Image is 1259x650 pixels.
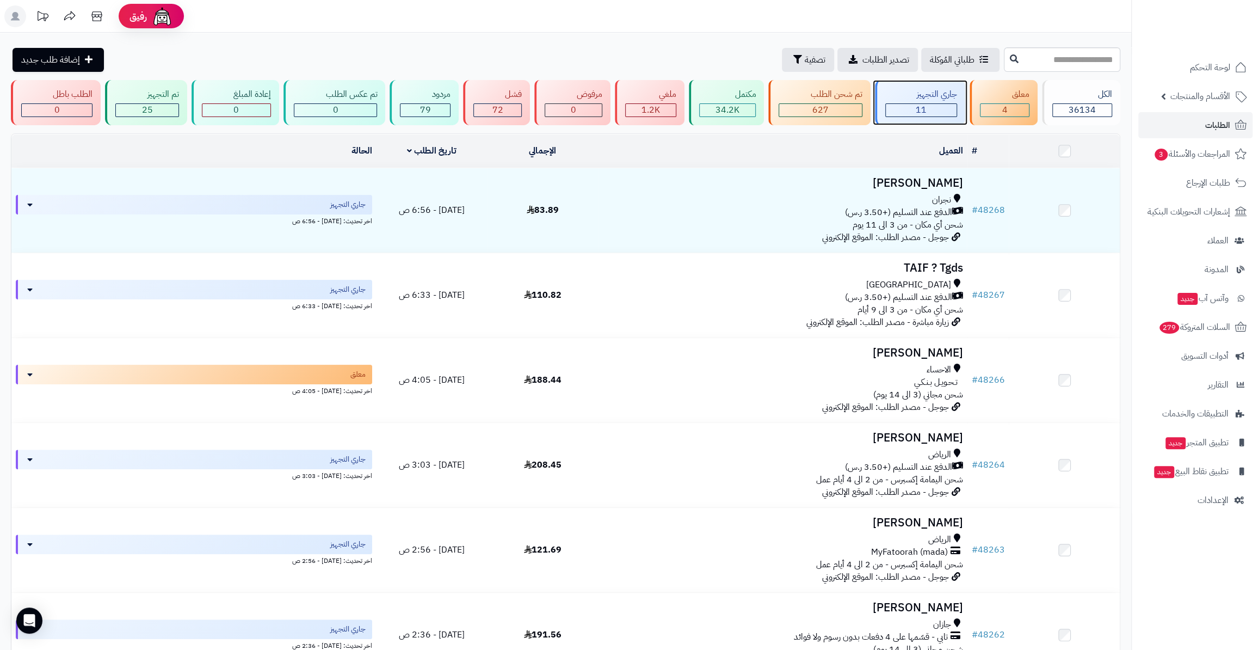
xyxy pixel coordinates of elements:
[779,88,862,101] div: تم شحن الطلب
[330,284,366,295] span: جاري التجهيز
[1208,377,1229,393] span: التقارير
[928,534,951,546] span: الرياض
[1138,199,1252,225] a: إشعارات التحويلات البنكية
[613,80,687,125] a: ملغي 1.2K
[151,5,173,27] img: ai-face.png
[916,103,927,116] span: 11
[805,53,825,66] span: تصفية
[816,558,962,571] span: شحن اليمامة إكسبرس - من 2 الى 4 أيام عمل
[474,104,521,116] div: 72
[129,10,147,23] span: رفيق
[1153,464,1229,479] span: تطبيق نقاط البيع
[885,88,957,101] div: جاري التجهيز
[21,53,80,66] span: إضافة طلب جديد
[473,88,522,101] div: فشل
[844,461,952,474] span: الدفع عند التسليم (+3.50 ر.س)
[626,104,676,116] div: 1159
[115,88,178,101] div: تم التجهيز
[980,104,1028,116] div: 4
[142,103,153,116] span: 25
[330,199,366,210] span: جاري التجهيز
[844,291,952,304] span: الدفع عند التسليم (+3.50 ر.س)
[806,316,948,329] span: زيارة مباشرة - مصدر الطلب: الموقع الإلكتروني
[1153,146,1230,162] span: المراجعات والأسئلة
[400,88,450,101] div: مردود
[971,628,1004,641] a: #48262
[400,104,449,116] div: 79
[281,80,387,125] a: تم عكس الطلب 0
[54,103,60,116] span: 0
[971,289,977,302] span: #
[529,144,556,157] a: الإجمالي
[914,376,957,389] span: تـحـويـل بـنـكـي
[1138,54,1252,81] a: لوحة التحكم
[857,303,962,316] span: شحن أي مكان - من 3 الى 9 أيام
[1158,320,1230,335] span: السلات المتروكة
[971,458,1004,471] a: #48264
[387,80,460,125] a: مردود 79
[1155,149,1168,161] span: 3
[524,628,561,641] span: 191.56
[779,104,861,116] div: 627
[189,80,281,125] a: إعادة المبلغ 0
[766,80,872,125] a: تم شحن الطلب 627
[1190,60,1230,75] span: لوحة التحكم
[931,194,951,206] span: نجران
[1138,430,1252,456] a: تطبيق المتجرجديد
[980,88,1029,101] div: معلق
[399,373,465,387] span: [DATE] - 4:05 ص
[330,624,366,635] span: جاري التجهيز
[461,80,532,125] a: فشل 72
[812,103,829,116] span: 627
[294,88,377,101] div: تم عكس الطلب
[13,48,104,72] a: إضافة طلب جديد
[1138,458,1252,485] a: تطبيق نقاط البيعجديد
[1147,204,1230,219] span: إشعارات التحويلات البنكية
[793,631,947,643] span: تابي - قسّمها على 4 دفعات بدون رسوم ولا فوائد
[351,144,372,157] a: الحالة
[1069,103,1096,116] span: 36134
[1138,170,1252,196] a: طلبات الإرجاع
[822,571,948,584] span: جوجل - مصدر الطلب: الموقع الإلكتروني
[971,628,977,641] span: #
[524,373,561,387] span: 188.44
[202,104,270,116] div: 0
[233,103,239,116] span: 0
[1138,487,1252,513] a: الإعدادات
[715,103,739,116] span: 34.2K
[1185,30,1249,53] img: logo-2.png
[1138,314,1252,340] a: السلات المتروكة279
[930,53,974,66] span: طلباتي المُوكلة
[971,144,977,157] a: #
[971,204,977,217] span: #
[852,218,962,231] span: شحن أي مكان - من 3 الى 11 يوم
[1198,493,1229,508] span: الإعدادات
[1170,89,1230,104] span: الأقسام والمنتجات
[971,543,1004,556] a: #48263
[545,88,602,101] div: مرفوض
[1138,256,1252,283] a: المدونة
[1002,103,1007,116] span: 4
[1162,406,1229,421] span: التطبيقات والخدمات
[1159,322,1179,334] span: 279
[837,48,918,72] a: تصدير الطلبات
[822,486,948,499] span: جوجل - مصدر الطلب: الموقع الإلكتروني
[1207,233,1229,248] span: العملاء
[967,80,1039,125] a: معلق 4
[103,80,189,125] a: تم التجهيز 25
[873,80,967,125] a: جاري التجهيز 11
[886,104,956,116] div: 11
[1138,112,1252,138] a: الطلبات
[527,204,559,217] span: 83.89
[1138,401,1252,427] a: التطبيقات والخدمات
[420,103,431,116] span: 79
[1165,437,1186,449] span: جديد
[971,543,977,556] span: #
[1138,343,1252,369] a: أدوات التسويق
[407,144,456,157] a: تاريخ الطلب
[1176,291,1229,306] span: وآتس آب
[202,88,271,101] div: إعادة المبلغ
[571,103,576,116] span: 0
[641,103,660,116] span: 1.2K
[700,104,755,116] div: 34157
